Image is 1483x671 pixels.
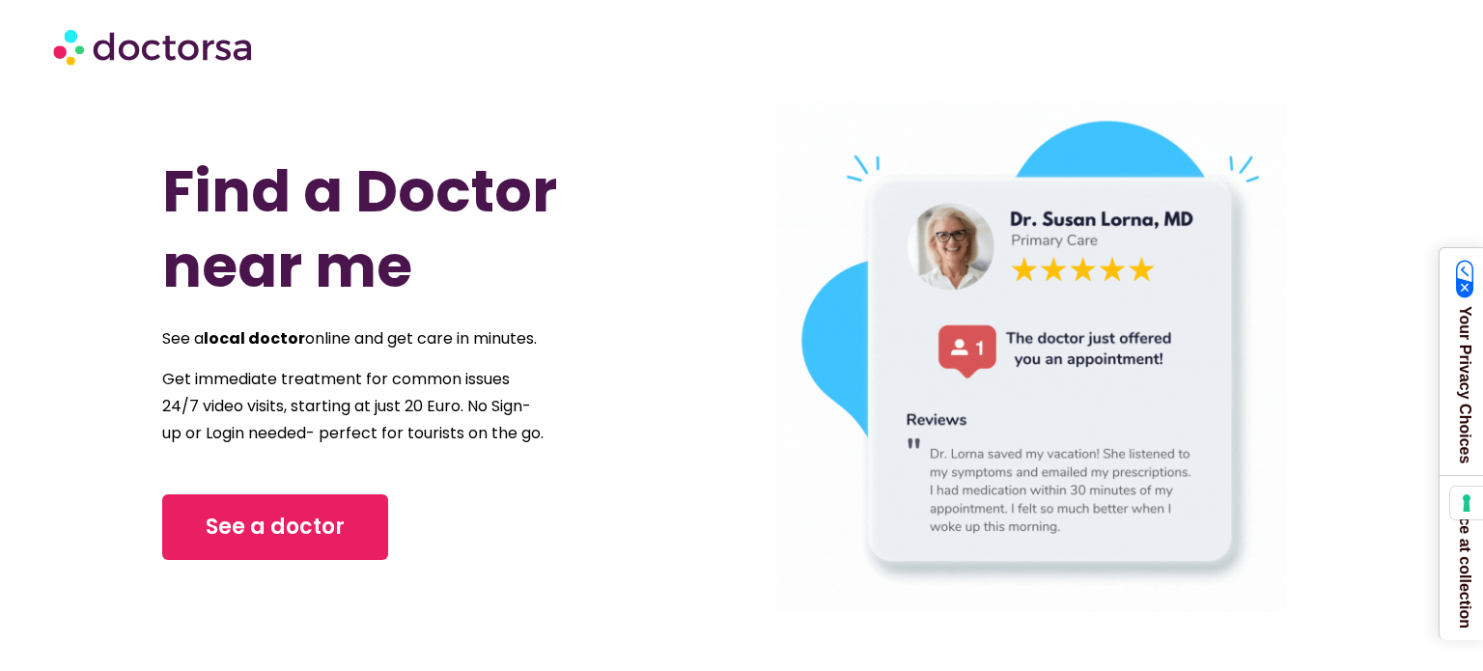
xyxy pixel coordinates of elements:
strong: local doctor [204,327,305,349]
img: doctor in Barcelona Spain [776,102,1286,612]
button: Your consent preferences for tracking technologies [1450,487,1483,519]
span: See a doctor [206,512,345,543]
a: See a doctor [162,494,388,560]
h1: Find a Doctor near me [162,154,672,304]
img: California Consumer Privacy Act (CCPA) Opt-Out Icon [1456,260,1474,298]
p: See a online and get care in minutes. [162,325,545,352]
span: Get immediate treatment for common issues 24/7 video visits, starting at just 20 Euro. No Sign-up... [162,368,544,444]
